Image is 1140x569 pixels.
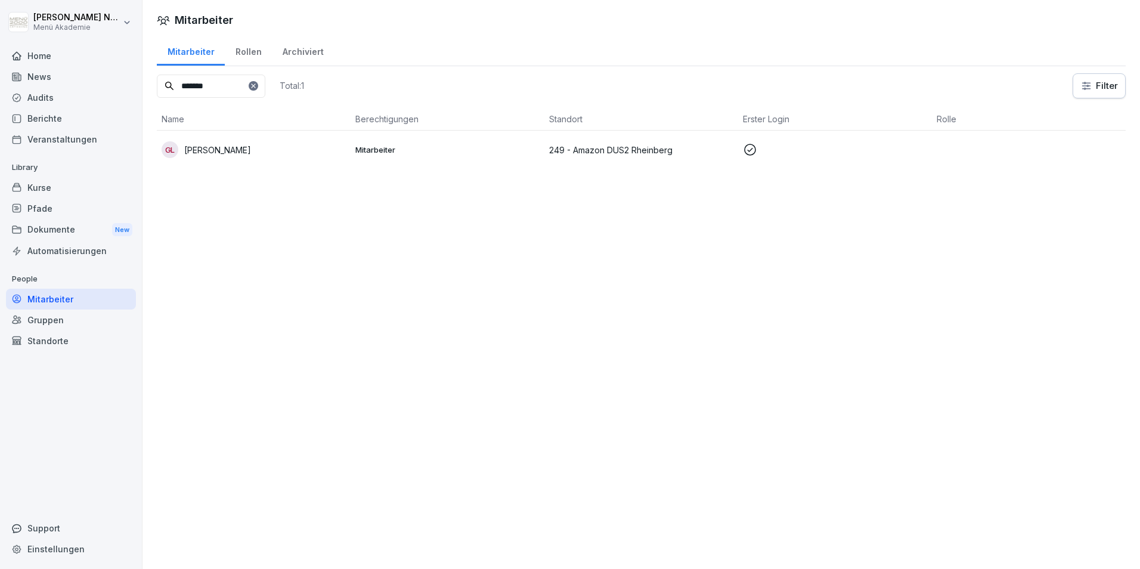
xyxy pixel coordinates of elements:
th: Name [157,108,351,131]
div: New [112,223,132,237]
p: Menü Akademie [33,23,120,32]
a: Automatisierungen [6,240,136,261]
p: 249 - Amazon DUS2 Rheinberg [549,144,733,156]
th: Berechtigungen [351,108,544,131]
a: Standorte [6,330,136,351]
p: [PERSON_NAME] [184,144,251,156]
a: Mitarbeiter [157,35,225,66]
p: Mitarbeiter [355,144,540,155]
a: Berichte [6,108,136,129]
p: [PERSON_NAME] Nee [33,13,120,23]
div: Support [6,518,136,539]
div: GL [162,141,178,158]
a: DokumenteNew [6,219,136,241]
p: People [6,270,136,289]
p: Library [6,158,136,177]
a: Rollen [225,35,272,66]
th: Erster Login [738,108,932,131]
a: Einstellungen [6,539,136,559]
p: Total: 1 [280,80,304,91]
a: Audits [6,87,136,108]
a: Veranstaltungen [6,129,136,150]
h1: Mitarbeiter [175,12,233,28]
div: Filter [1080,80,1118,92]
a: Kurse [6,177,136,198]
a: Mitarbeiter [6,289,136,310]
th: Standort [544,108,738,131]
a: News [6,66,136,87]
a: Pfade [6,198,136,219]
div: Dokumente [6,219,136,241]
a: Archiviert [272,35,334,66]
a: Home [6,45,136,66]
th: Rolle [932,108,1126,131]
a: Gruppen [6,310,136,330]
button: Filter [1073,74,1125,98]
